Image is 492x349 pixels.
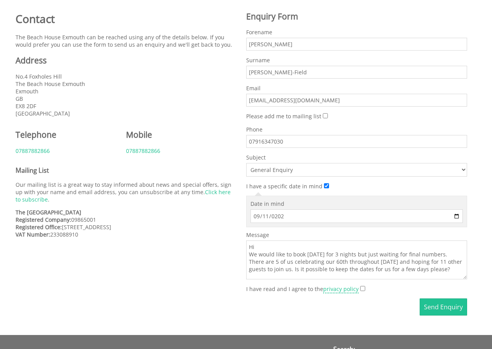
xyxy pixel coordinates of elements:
a: Click here to subscribe [16,188,231,203]
p: The Beach House Exmouth can be reached using any of the details below. If you would prefer you ca... [16,33,237,48]
label: Phone [246,126,467,133]
h2: Mobile [126,129,227,140]
strong: Registered Company: [16,216,71,223]
strong: Registered Office: [16,223,62,231]
p: No.4 Foxholes Hill The Beach House Exmouth Exmouth GB EX8 2DF [GEOGRAPHIC_DATA] [16,73,237,117]
a: 07887882866 [126,147,160,154]
input: e.g. 10/05/2026 [250,209,463,223]
input: Surname [246,66,467,79]
p: 09865001 [STREET_ADDRESS] 233088910 [16,209,237,238]
h1: Contact [16,11,237,26]
a: 07887882866 [16,147,50,154]
input: Forename [246,38,467,51]
strong: VAT Number: [16,231,50,238]
strong: The [GEOGRAPHIC_DATA] [16,209,81,216]
label: Date in mind [250,200,463,207]
input: Email Address [246,94,467,107]
h2: Address [16,55,237,66]
a: privacy policy [323,285,359,293]
button: Send Enquiry [420,298,467,316]
label: Subject [246,154,467,161]
h2: Telephone [16,129,117,140]
h3: Mailing List [16,166,237,175]
label: Surname [246,56,467,64]
input: Phone Number [246,135,467,148]
p: Our mailing list is a great way to stay informed about news and special offers, sign up with your... [16,181,237,203]
label: I have a specific date in mind [246,182,322,190]
label: Message [246,231,467,239]
label: Please add me to mailing list [246,112,321,120]
label: Forename [246,28,467,36]
h2: Enquiry Form [246,11,467,22]
label: I have read and I agree to the [246,285,359,293]
label: Email [246,84,467,92]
